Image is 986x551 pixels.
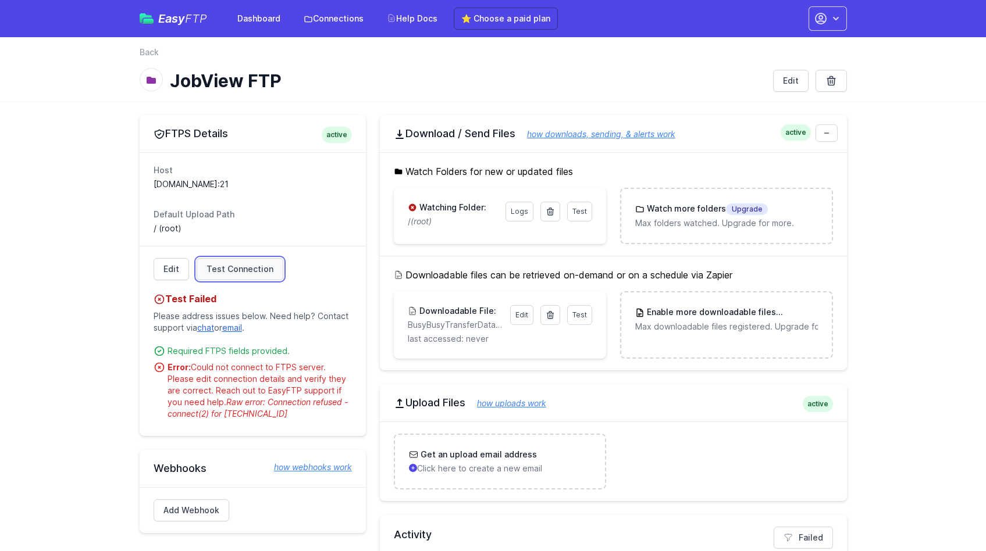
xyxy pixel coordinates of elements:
[197,258,283,280] a: Test Connection
[154,306,352,338] p: Please address issues below. Need help? Contact support via or .
[515,129,675,139] a: how downloads, sending, & alerts work
[567,202,592,221] a: Test
[394,396,833,410] h2: Upload Files
[168,345,352,357] div: Required FTPS fields provided.
[394,268,833,282] h5: Downloadable files can be retrieved on-demand or on a schedule via Zapier
[645,203,768,215] h3: Watch more folders
[773,70,809,92] a: Edit
[394,164,833,178] h5: Watch Folders for new or updated files
[572,207,587,216] span: Test
[621,189,831,243] a: Watch more foldersUpgrade Max folders watched. Upgrade for more.
[621,292,831,346] a: Enable more downloadable filesUpgrade Max downloadable files registered. Upgrade for more.
[418,449,537,460] h3: Get an upload email address
[158,13,207,24] span: Easy
[408,319,503,331] p: BusyBusyTransferData.xlsx
[635,217,817,229] p: Max folders watched. Upgrade for more.
[395,435,605,488] a: Get an upload email address Click here to create a new email
[222,323,242,332] a: email
[170,70,764,91] h1: JobView FTP
[408,333,592,345] p: last accessed: never
[322,127,352,143] span: active
[411,216,432,226] i: (root)
[168,362,191,372] strong: Error:
[154,164,352,176] dt: Host
[572,310,587,319] span: Test
[645,306,817,319] h3: Enable more downloadable files
[140,13,207,24] a: EasyFTP
[394,127,833,141] h2: Download / Send Files
[154,499,229,521] a: Add Webhook
[230,8,287,29] a: Dashboard
[781,124,811,141] span: active
[409,463,591,474] p: Click here to create a new email
[207,263,273,275] span: Test Connection
[154,292,352,306] h4: Test Failed
[154,209,352,220] dt: Default Upload Path
[197,323,214,332] a: chat
[168,397,348,418] span: Raw error: Connection refused - connect(2) for [TECHNICAL_ID]
[262,461,352,473] a: how webhooks work
[510,305,533,325] a: Edit
[726,203,768,215] span: Upgrade
[154,461,352,475] h2: Webhooks
[506,202,533,221] a: Logs
[465,398,546,408] a: how uploads work
[567,305,592,325] a: Test
[408,216,499,227] p: /
[635,321,817,332] p: Max downloadable files registered. Upgrade for more.
[297,8,371,29] a: Connections
[154,223,352,234] dd: / (root)
[380,8,444,29] a: Help Docs
[803,396,833,412] span: active
[154,258,189,280] a: Edit
[140,46,159,58] a: Back
[928,493,972,537] iframe: Drift Widget Chat Controller
[417,305,496,317] h3: Downloadable File:
[168,362,352,420] div: Could not connect to FTPS server. Please edit connection details and verify they are correct. Rea...
[154,127,352,141] h2: FTPS Details
[140,13,154,24] img: easyftp_logo.png
[776,307,818,319] span: Upgrade
[185,12,207,26] span: FTP
[454,8,558,30] a: ⭐ Choose a paid plan
[774,527,833,549] a: Failed
[154,178,352,190] dd: [DOMAIN_NAME]:21
[140,46,847,65] nav: Breadcrumb
[394,527,833,543] h2: Activity
[417,202,486,213] h3: Watching Folder:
